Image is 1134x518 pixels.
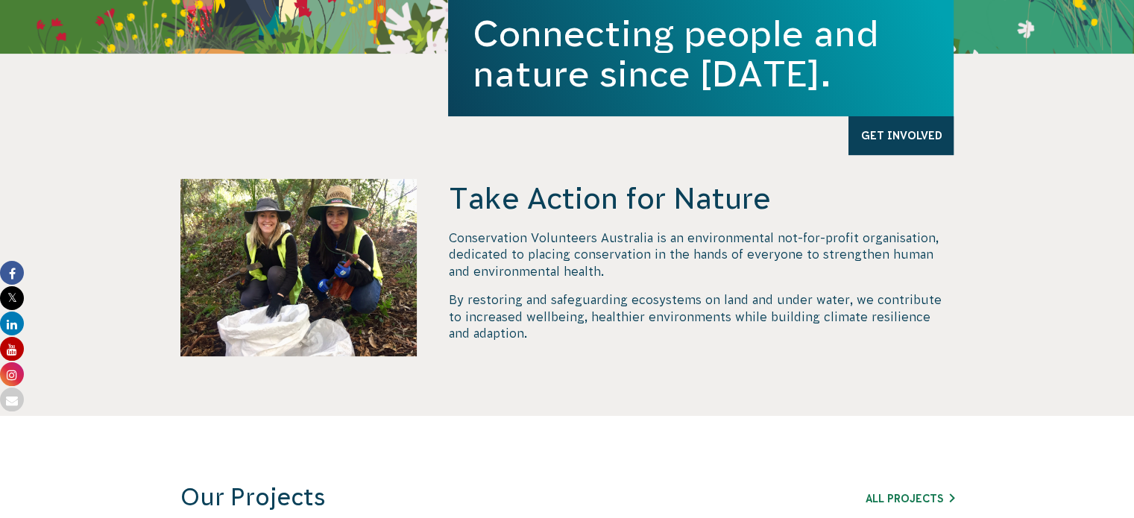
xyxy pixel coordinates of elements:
p: By restoring and safeguarding ecosystems on land and under water, we contribute to increased well... [448,291,954,341]
a: All Projects [866,493,954,505]
h1: Connecting people and nature since [DATE]. [472,13,930,94]
a: Get Involved [848,116,954,155]
h3: Our Projects [180,483,753,512]
p: Conservation Volunteers Australia is an environmental not-for-profit organisation, dedicated to p... [448,230,954,279]
h4: Take Action for Nature [448,179,954,218]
